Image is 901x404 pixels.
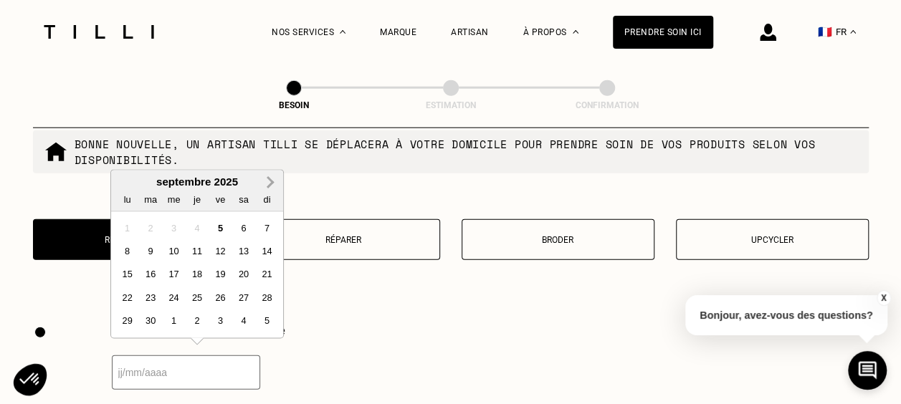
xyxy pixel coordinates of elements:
[41,235,218,245] p: Retoucher
[187,218,206,238] div: Not available jeudi 4 septembre 2025
[234,242,253,261] div: Choose samedi 13 septembre 2025
[469,235,647,245] p: Broder
[613,16,713,49] a: Prendre soin ici
[164,289,183,308] div: Choose mercredi 24 septembre 2025
[255,235,432,245] p: Réparer
[164,242,183,261] div: Choose mercredi 10 septembre 2025
[141,312,161,331] div: Choose mardi 30 septembre 2025
[257,218,277,238] div: Choose dimanche 7 septembre 2025
[164,218,183,238] div: Not available mercredi 3 septembre 2025
[573,30,578,34] img: Menu déroulant à propos
[462,219,654,260] button: Broder
[141,190,161,209] div: mardi
[118,242,137,261] div: Choose lundi 8 septembre 2025
[118,218,137,238] div: Not available lundi 1 septembre 2025
[234,218,253,238] div: Choose samedi 6 septembre 2025
[187,190,206,209] div: jeudi
[247,219,440,260] button: Réparer
[234,289,253,308] div: Choose samedi 27 septembre 2025
[259,172,282,195] button: Next Month
[211,289,230,308] div: Choose vendredi 26 septembre 2025
[211,312,230,331] div: Choose vendredi 3 octobre 2025
[818,25,832,39] span: 🇫🇷
[234,265,253,284] div: Choose samedi 20 septembre 2025
[211,218,230,238] div: Choose vendredi 5 septembre 2025
[164,265,183,284] div: Choose mercredi 17 septembre 2025
[876,290,890,306] button: X
[111,176,283,188] h2: septembre 2025
[340,30,345,34] img: Menu déroulant
[211,265,230,284] div: Choose vendredi 19 septembre 2025
[141,289,161,308] div: Choose mardi 23 septembre 2025
[234,190,253,209] div: samedi
[118,265,137,284] div: Choose lundi 15 septembre 2025
[684,235,861,245] p: Upcycler
[187,289,206,308] div: Choose jeudi 25 septembre 2025
[118,190,137,209] div: lundi
[379,100,523,110] div: Estimation
[451,27,489,37] a: Artisan
[187,242,206,261] div: Choose jeudi 11 septembre 2025
[115,217,278,333] div: Month septembre, 2025
[676,219,869,260] button: Upcycler
[222,100,366,110] div: Besoin
[685,295,887,335] p: Bonjour, avez-vous des questions?
[141,265,161,284] div: Choose mardi 16 septembre 2025
[110,170,284,339] div: Choose Date
[211,242,230,261] div: Choose vendredi 12 septembre 2025
[39,25,159,39] img: Logo du service de couturière Tilli
[211,190,230,209] div: vendredi
[535,100,679,110] div: Confirmation
[164,190,183,209] div: mercredi
[118,289,137,308] div: Choose lundi 22 septembre 2025
[234,312,253,331] div: Choose samedi 4 octobre 2025
[257,312,277,331] div: Choose dimanche 5 octobre 2025
[760,24,776,41] img: icône connexion
[118,312,137,331] div: Choose lundi 29 septembre 2025
[257,242,277,261] div: Choose dimanche 14 septembre 2025
[44,140,67,163] img: commande à domicile
[187,312,206,331] div: Choose jeudi 2 octobre 2025
[33,219,226,260] button: Retoucher
[164,312,183,331] div: Choose mercredi 1 octobre 2025
[141,242,161,261] div: Choose mardi 9 septembre 2025
[380,27,416,37] a: Marque
[257,265,277,284] div: Choose dimanche 21 septembre 2025
[257,190,277,209] div: dimanche
[257,289,277,308] div: Choose dimanche 28 septembre 2025
[850,30,856,34] img: menu déroulant
[112,355,260,390] input: jj/mm/aaaa
[141,218,161,238] div: Not available mardi 2 septembre 2025
[187,265,206,284] div: Choose jeudi 18 septembre 2025
[75,136,857,168] p: Bonne nouvelle, un artisan tilli se déplacera à votre domicile pour prendre soin de vos produits ...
